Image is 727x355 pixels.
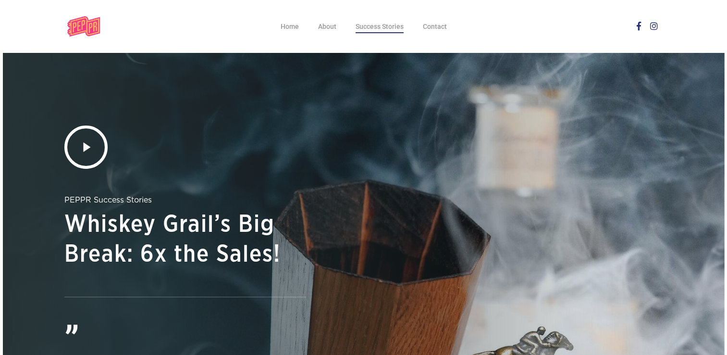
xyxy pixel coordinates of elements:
[281,23,299,30] a: Home
[423,23,447,30] a: Contact
[356,23,404,30] a: Success Stories
[318,23,336,30] a: About
[64,14,105,38] img: Pep Public Relations
[64,193,307,207] p: PEPPR Success Stories
[64,210,307,269] h2: Whiskey Grail’s Big Break: 6x the Sales!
